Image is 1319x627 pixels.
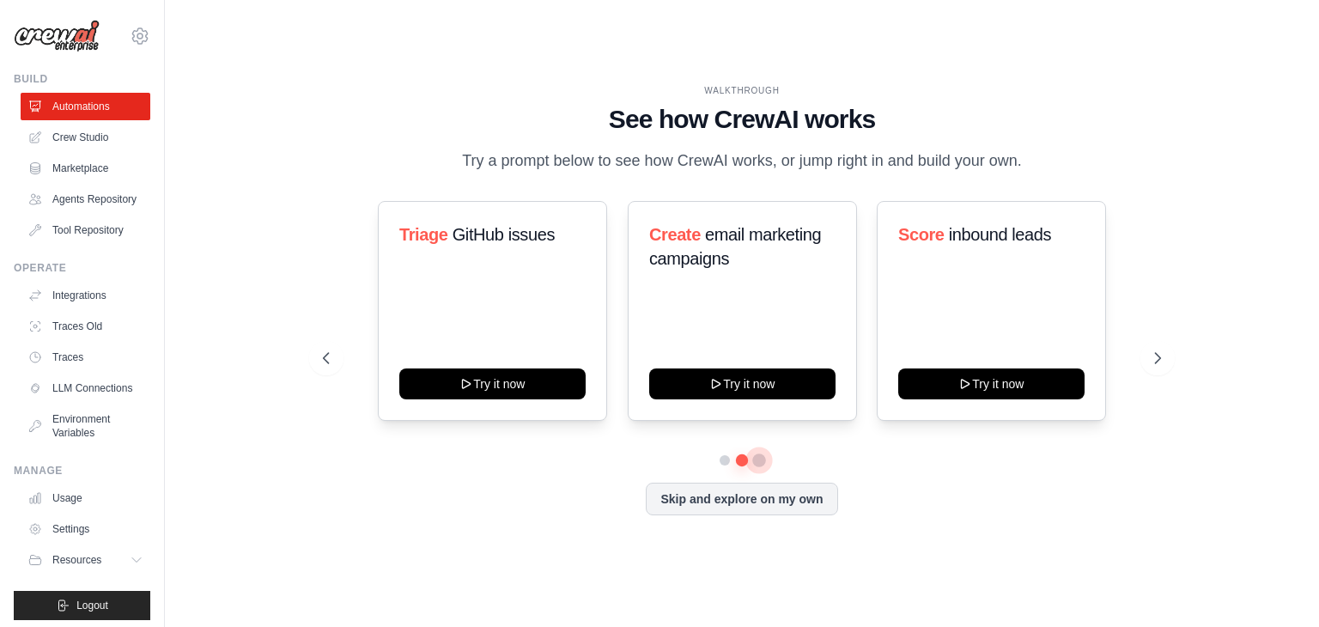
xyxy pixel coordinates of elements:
span: Resources [52,553,101,567]
div: Manage [14,464,150,478]
a: Tool Repository [21,216,150,244]
a: Traces [21,344,150,371]
p: Try a prompt below to see how CrewAI works, or jump right in and build your own. [453,149,1030,173]
a: Marketplace [21,155,150,182]
a: Crew Studio [21,124,150,151]
div: WALKTHROUGH [323,84,1161,97]
span: Triage [399,225,448,244]
a: LLM Connections [21,374,150,402]
div: Operate [14,261,150,275]
div: Build [14,72,150,86]
span: GitHub issues [453,225,555,244]
iframe: Chat Widget [1233,545,1319,627]
img: Logo [14,20,100,52]
span: Score [898,225,945,244]
a: Settings [21,515,150,543]
span: Create [649,225,701,244]
h1: See how CrewAI works [323,104,1161,135]
button: Try it now [399,368,586,399]
button: Try it now [649,368,836,399]
span: email marketing campaigns [649,225,821,268]
a: Environment Variables [21,405,150,447]
a: Usage [21,484,150,512]
span: inbound leads [949,225,1051,244]
button: Skip and explore on my own [646,483,837,515]
button: Logout [14,591,150,620]
button: Resources [21,546,150,574]
span: Logout [76,599,108,612]
a: Automations [21,93,150,120]
a: Integrations [21,282,150,309]
a: Traces Old [21,313,150,340]
button: Try it now [898,368,1085,399]
a: Agents Repository [21,186,150,213]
